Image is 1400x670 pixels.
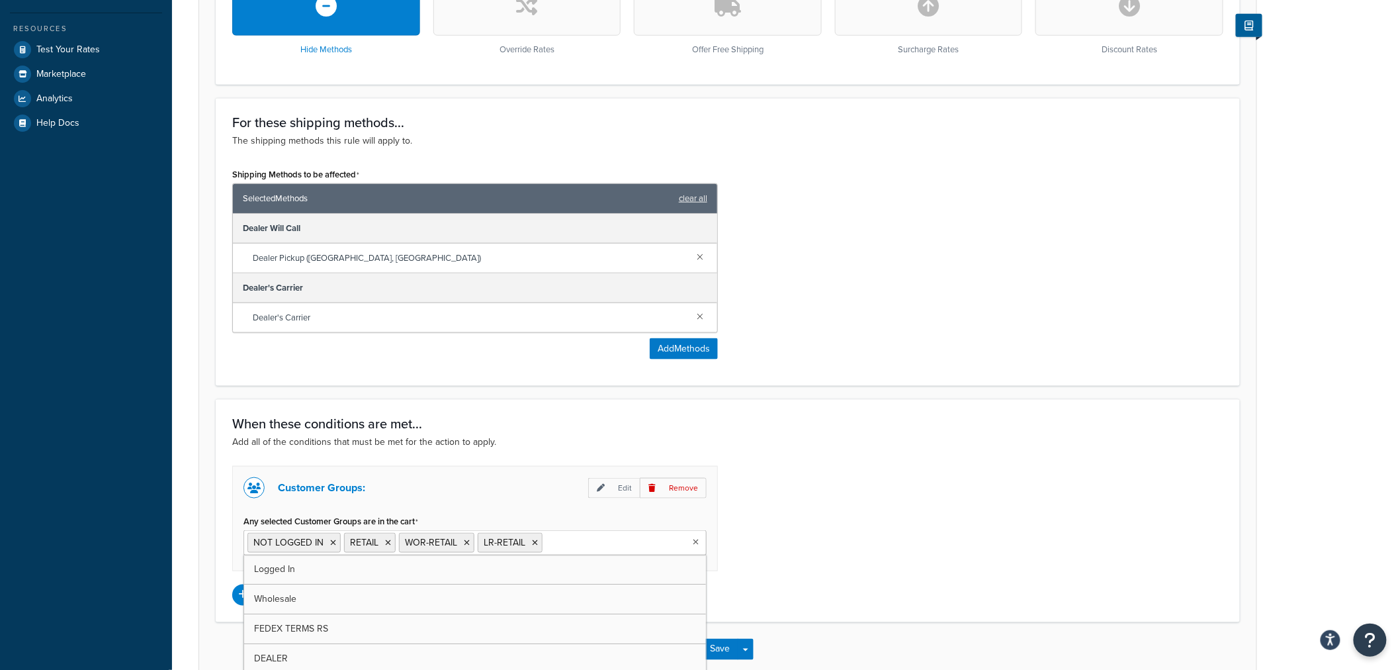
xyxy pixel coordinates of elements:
[232,134,1223,148] p: The shipping methods this rule will apply to.
[588,478,640,499] p: Edit
[10,87,162,111] a: Analytics
[650,338,718,359] button: AddMethods
[244,555,706,584] a: Logged In
[36,93,73,105] span: Analytics
[405,536,457,550] span: WOR-RETAIL
[36,69,86,80] span: Marketplace
[640,478,707,499] p: Remove
[253,249,686,267] span: Dealer Pickup ([GEOGRAPHIC_DATA], [GEOGRAPHIC_DATA])
[243,516,418,527] label: Any selected Customer Groups are in the cart
[679,189,707,208] a: clear all
[36,118,79,129] span: Help Docs
[10,62,162,86] a: Marketplace
[244,585,706,614] a: Wholesale
[244,614,706,644] a: FEDEX TERMS RS
[10,111,162,135] a: Help Docs
[232,416,1223,431] h3: When these conditions are met...
[232,435,1223,450] p: Add all of the conditions that must be met for the action to apply.
[36,44,100,56] span: Test Your Rates
[253,536,324,550] span: NOT LOGGED IN
[10,23,162,34] div: Resources
[233,273,717,303] div: Dealer's Carrier
[254,592,296,606] span: Wholesale
[254,622,328,636] span: FEDEX TERMS RS
[232,115,1223,130] h3: For these shipping methods...
[1236,14,1262,37] button: Show Help Docs
[253,309,686,327] span: Dealer's Carrier
[232,169,359,180] label: Shipping Methods to be affected
[233,214,717,244] div: Dealer Will Call
[254,562,295,576] span: Logged In
[703,639,738,660] button: Save
[484,536,525,550] span: LR-RETAIL
[243,189,672,208] span: Selected Methods
[10,38,162,62] a: Test Your Rates
[1354,624,1387,657] button: Open Resource Center
[278,479,365,497] p: Customer Groups:
[254,651,288,665] span: DEALER
[350,536,378,550] span: RETAIL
